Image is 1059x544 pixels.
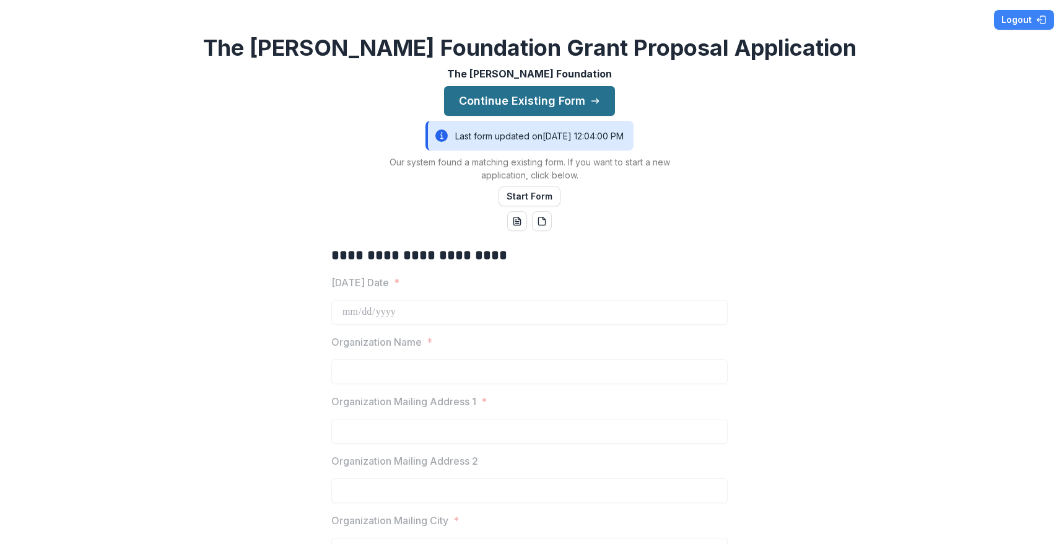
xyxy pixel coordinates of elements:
h2: The [PERSON_NAME] Foundation Grant Proposal Application [203,35,856,61]
p: [DATE] Date [331,275,389,290]
button: word-download [507,211,527,231]
p: Our system found a matching existing form. If you want to start a new application, click below. [375,156,684,182]
button: Start Form [499,186,560,206]
p: Organization Name [331,335,422,349]
div: Last form updated on [DATE] 12:04:00 PM [425,121,634,151]
p: Organization Mailing Address 1 [331,394,476,409]
p: Organization Mailing Address 2 [331,454,478,468]
button: pdf-download [532,211,552,231]
p: The [PERSON_NAME] Foundation [447,66,612,81]
p: Organization Mailing City [331,513,448,528]
button: Continue Existing Form [444,86,615,116]
button: Logout [994,10,1054,30]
